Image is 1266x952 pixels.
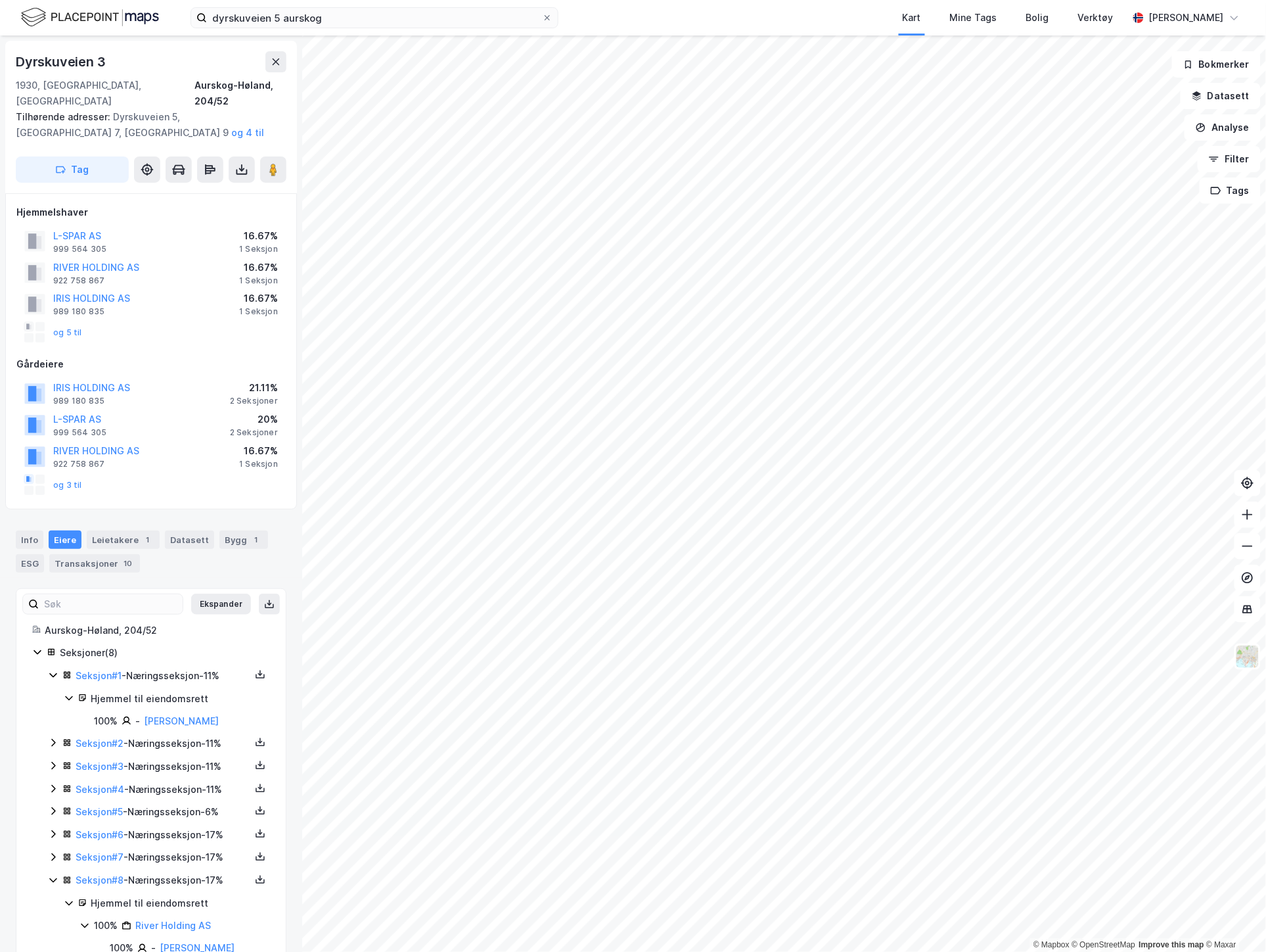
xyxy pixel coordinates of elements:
[1072,941,1136,950] a: OpenStreetMap
[76,736,250,751] div: - Næringsseksjon - 11%
[903,10,921,26] div: Kart
[16,109,276,141] div: Dyrskuveien 5, [GEOGRAPHIC_DATA] 7, [GEOGRAPHIC_DATA] 9
[53,427,106,438] div: 999 564 305
[76,852,124,863] a: Seksjon#7
[230,427,278,438] div: 2 Seksjoner
[950,10,997,26] div: Mine Tags
[76,670,122,681] a: Seksjon#1
[1026,10,1049,26] div: Bolig
[53,396,104,406] div: 989 180 835
[76,806,123,817] a: Seksjon#5
[1139,941,1204,950] a: Improve this map
[1198,146,1261,172] button: Filter
[21,6,159,29] img: logo.f888ab2527a4732fd821a326f86c7f29.svg
[76,738,124,749] a: Seksjon#2
[1181,83,1261,109] button: Datasett
[76,875,124,886] a: Seksjon#8
[49,554,140,573] div: Transaksjoner
[239,443,278,459] div: 16.67%
[87,531,160,549] div: Leietakere
[16,356,286,372] div: Gårdeiere
[1200,889,1266,952] iframe: Chat Widget
[76,829,124,840] a: Seksjon#6
[141,533,154,546] div: 1
[16,51,108,72] div: Dyrskuveien 3
[144,715,219,726] a: [PERSON_NAME]
[45,623,270,638] div: Aurskog-Høland, 204/52
[239,275,278,286] div: 1 Seksjon
[94,713,118,729] div: 100%
[1235,644,1260,669] img: Z
[194,78,286,109] div: Aurskog-Høland, 204/52
[76,850,250,866] div: - Næringsseksjon - 17%
[1149,10,1224,26] div: [PERSON_NAME]
[135,920,211,932] a: River Holding AS
[76,827,250,843] div: - Næringsseksjon - 17%
[230,412,278,427] div: 20%
[53,275,104,286] div: 922 758 867
[239,260,278,275] div: 16.67%
[239,228,278,244] div: 16.67%
[53,244,106,254] div: 999 564 305
[49,531,81,549] div: Eiere
[239,244,278,254] div: 1 Seksjon
[1078,10,1114,26] div: Verktøy
[53,306,104,317] div: 989 180 835
[16,554,44,573] div: ESG
[239,306,278,317] div: 1 Seksjon
[94,918,118,934] div: 100%
[1172,51,1261,78] button: Bokmerker
[60,645,270,661] div: Seksjoner ( 8 )
[1200,889,1266,952] div: Kontrollprogram for chat
[76,759,250,774] div: - Næringsseksjon - 11%
[1200,178,1261,204] button: Tags
[207,8,542,28] input: Søk på adresse, matrikkel, gårdeiere, leietakere eller personer
[76,668,250,684] div: - Næringsseksjon - 11%
[16,78,194,109] div: 1930, [GEOGRAPHIC_DATA], [GEOGRAPHIC_DATA]
[16,204,286,220] div: Hjemmelshaver
[135,713,140,729] div: -
[76,761,124,772] a: Seksjon#3
[191,594,251,615] button: Ekspander
[230,396,278,406] div: 2 Seksjoner
[230,380,278,396] div: 21.11%
[1033,941,1070,950] a: Mapbox
[1185,114,1261,141] button: Analyse
[16,156,129,183] button: Tag
[76,804,250,820] div: - Næringsseksjon - 6%
[16,531,43,549] div: Info
[219,531,268,549] div: Bygg
[239,459,278,469] div: 1 Seksjon
[250,533,263,546] div: 1
[165,531,214,549] div: Datasett
[91,896,270,912] div: Hjemmel til eiendomsrett
[76,873,250,889] div: - Næringsseksjon - 17%
[91,691,270,707] div: Hjemmel til eiendomsrett
[53,459,104,469] div: 922 758 867
[39,594,183,614] input: Søk
[76,784,124,795] a: Seksjon#4
[16,111,113,122] span: Tilhørende adresser:
[76,782,250,797] div: - Næringsseksjon - 11%
[239,291,278,306] div: 16.67%
[121,557,135,570] div: 10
